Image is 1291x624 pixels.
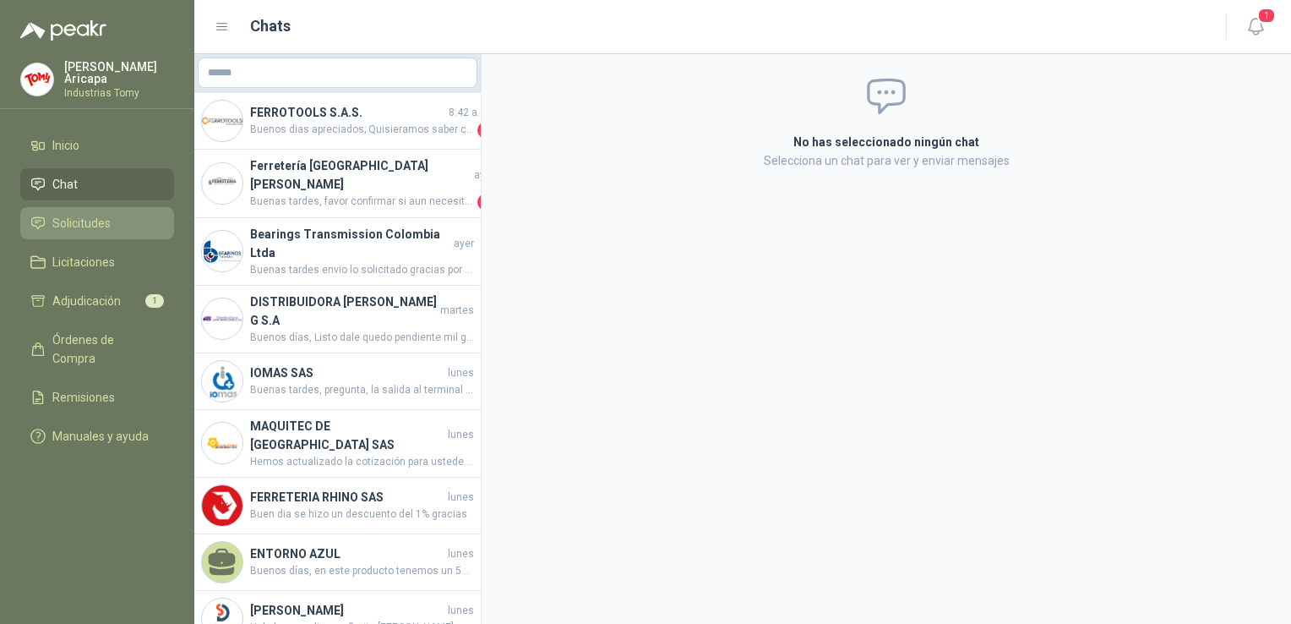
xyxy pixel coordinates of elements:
[20,129,174,161] a: Inicio
[52,427,149,446] span: Manuales y ayuda
[250,488,444,506] h4: FERRETERIA RHINO SAS
[20,420,174,452] a: Manuales y ayuda
[202,101,242,141] img: Company Logo
[202,231,242,271] img: Company Logo
[448,427,474,443] span: lunes
[202,361,242,402] img: Company Logo
[20,168,174,200] a: Chat
[202,423,242,463] img: Company Logo
[20,207,174,239] a: Solicitudes
[591,133,1181,151] h2: No has seleccionado ningún chat
[21,63,53,96] img: Company Logo
[477,122,494,139] span: 1
[440,303,474,319] span: martes
[448,603,474,619] span: lunes
[448,490,474,506] span: lunes
[52,331,158,368] span: Órdenes de Compra
[250,417,444,454] h4: MAQUITEC DE [GEOGRAPHIC_DATA] SAS
[250,330,474,346] span: Buenos días, Listo dale quedo pendiente mil gracias
[194,218,481,286] a: Company LogoBearings Transmission Colombia LtdaayerBuenas tardes envio lo solicitado gracias por ...
[145,294,164,308] span: 1
[1257,8,1276,24] span: 1
[194,478,481,534] a: Company LogoFERRETERIA RHINO SASlunesBuen dia se hizo un descuento del 1% gracias
[250,563,474,579] span: Buenos días, en este producto tenemos un 5% de descuento adicional sobre la compra hasta fin de e...
[20,246,174,278] a: Licitaciones
[250,14,291,38] h1: Chats
[250,293,437,330] h4: DISTRIBUIDORA [PERSON_NAME] G S.A
[194,286,481,353] a: Company LogoDISTRIBUIDORA [PERSON_NAME] G S.AmartesBuenos días, Listo dale quedo pendiente mil gr...
[250,454,474,470] span: Hemos actualizado la cotización para ustedes, les incluimos el valor [PERSON_NAME] en el precio d...
[20,285,174,317] a: Adjudicación1
[20,381,174,413] a: Remisiones
[250,382,474,398] span: Buenas tardes, pregunta, la salida al terminal macho es de 3 mm?
[591,151,1181,170] p: Selecciona un chat para ver y enviar mensajes
[250,194,474,211] span: Buenas tardes, favor confirmar si aun necesitan este requerimiento
[250,545,444,563] h4: ENTORNO AZUL
[474,167,494,183] span: ayer
[194,93,481,150] a: Company LogoFERROTOOLS S.A.S.8:42 a. m.Buenos dias apreciados; Quisieramos saber como nos fue con...
[52,253,115,271] span: Licitaciones
[20,20,106,41] img: Logo peakr
[202,485,242,526] img: Company Logo
[194,353,481,410] a: Company LogoIOMAS SASlunesBuenas tardes, pregunta, la salida al terminal macho es de 3 mm?
[250,601,444,620] h4: [PERSON_NAME]
[52,214,111,233] span: Solicitudes
[64,88,174,98] p: Industrias Tomy
[52,292,121,310] span: Adjudicación
[20,324,174,375] a: Órdenes de Compra
[52,175,78,194] span: Chat
[448,546,474,562] span: lunes
[202,298,242,339] img: Company Logo
[250,506,474,523] span: Buen dia se hizo un descuento del 1% gracias
[1240,12,1271,42] button: 1
[194,410,481,478] a: Company LogoMAQUITEC DE [GEOGRAPHIC_DATA] SASlunesHemos actualizado la cotización para ustedes, l...
[449,105,494,121] span: 8:42 a. m.
[52,136,79,155] span: Inicio
[250,364,444,382] h4: IOMAS SAS
[250,156,471,194] h4: Ferretería [GEOGRAPHIC_DATA][PERSON_NAME]
[250,225,450,262] h4: Bearings Transmission Colombia Ltda
[477,194,494,211] span: 1
[52,388,115,407] span: Remisiones
[448,365,474,381] span: lunes
[250,262,474,278] span: Buenas tardes envio lo solicitado gracias por contar con nosotros.
[250,122,474,139] span: Buenos dias apreciados; Quisieramos saber como nos fue con la cotizaciones presentadas del Estiba...
[64,61,174,85] p: [PERSON_NAME] Aricapa
[194,534,481,591] a: ENTORNO AZULlunesBuenos días, en este producto tenemos un 5% de descuento adicional sobre la comp...
[250,103,445,122] h4: FERROTOOLS S.A.S.
[454,236,474,252] span: ayer
[194,150,481,218] a: Company LogoFerretería [GEOGRAPHIC_DATA][PERSON_NAME]ayerBuenas tardes, favor confirmar si aun ne...
[202,163,242,204] img: Company Logo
